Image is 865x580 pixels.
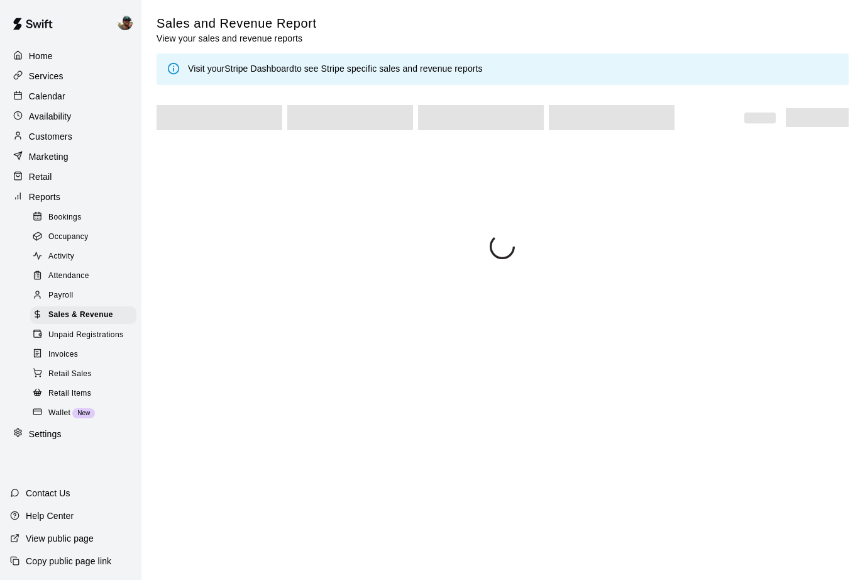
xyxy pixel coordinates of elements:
[10,187,131,206] a: Reports
[29,428,62,440] p: Settings
[30,286,141,306] a: Payroll
[29,110,72,123] p: Availability
[48,289,73,302] span: Payroll
[29,90,65,103] p: Calendar
[48,329,123,342] span: Unpaid Registrations
[48,270,89,282] span: Attendance
[48,349,78,361] span: Invoices
[30,365,136,383] div: Retail Sales
[29,130,72,143] p: Customers
[26,555,111,567] p: Copy public page link
[30,325,141,345] a: Unpaid Registrations
[10,87,131,106] a: Calendar
[10,67,131,86] a: Services
[224,64,294,74] a: Stripe Dashboard
[30,209,136,226] div: Bookings
[30,403,141,423] a: WalletNew
[30,345,141,364] a: Invoices
[48,388,91,400] span: Retail Items
[48,309,113,321] span: Sales & Revenue
[30,384,141,403] a: Retail Items
[30,267,141,286] a: Attendance
[26,510,74,522] p: Help Center
[157,15,317,32] h5: Sales and Revenue Report
[48,250,74,263] span: Activity
[30,326,136,344] div: Unpaid Registrations
[30,385,136,403] div: Retail Items
[29,50,53,62] p: Home
[29,191,60,203] p: Reports
[48,231,89,243] span: Occupancy
[29,170,52,183] p: Retail
[188,62,483,76] div: Visit your to see Stripe specific sales and revenue reports
[29,70,63,82] p: Services
[30,287,136,304] div: Payroll
[10,147,131,166] a: Marketing
[10,47,131,65] a: Home
[30,228,136,246] div: Occupancy
[30,306,136,324] div: Sales & Revenue
[30,404,136,422] div: WalletNew
[26,532,94,545] p: View public page
[30,247,141,267] a: Activity
[30,227,141,247] a: Occupancy
[30,346,136,364] div: Invoices
[30,306,141,325] a: Sales & Revenue
[29,150,69,163] p: Marketing
[48,211,82,224] span: Bookings
[30,267,136,285] div: Attendance
[72,410,95,416] span: New
[10,127,131,146] a: Customers
[30,208,141,227] a: Bookings
[10,107,131,126] a: Availability
[115,10,141,35] div: Ben Boykin
[48,407,70,420] span: Wallet
[48,368,92,381] span: Retail Sales
[30,364,141,384] a: Retail Sales
[30,248,136,265] div: Activity
[10,167,131,186] a: Retail
[157,32,317,45] p: View your sales and revenue reports
[118,15,133,30] img: Ben Boykin
[10,425,131,443] a: Settings
[26,487,70,499] p: Contact Us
